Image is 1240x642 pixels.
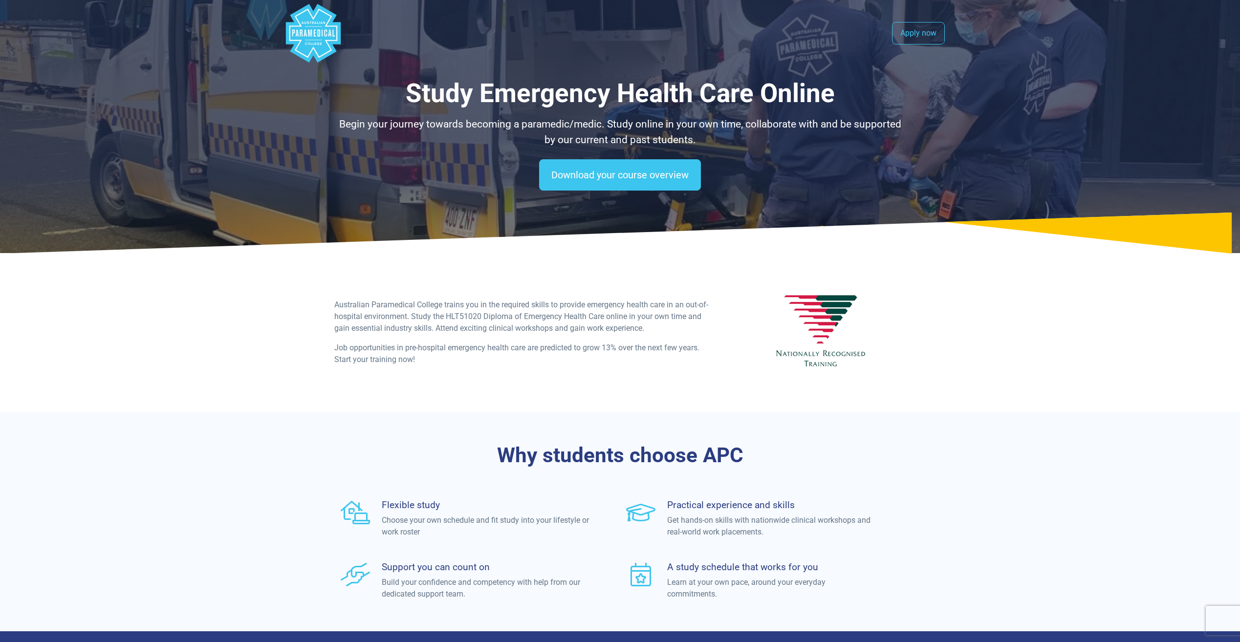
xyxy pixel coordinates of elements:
div: Australian Paramedical College [284,4,343,63]
h3: Why students choose APC [334,443,906,468]
a: Download your course overview [539,159,701,191]
p: Job opportunities in pre-hospital emergency health care are predicted to grow 13% over the next f... [334,342,712,365]
p: Choose your own schedule and fit study into your lifestyle or work roster [382,514,590,538]
h1: Study Emergency Health Care Online [334,78,906,109]
p: Learn at your own pace, around your everyday commitments. [667,577,876,600]
h4: A study schedule that works for you [667,561,876,573]
h4: Support you can count on [382,561,590,573]
p: Australian Paramedical College trains you in the required skills to provide emergency health care... [334,299,712,334]
p: Begin your journey towards becoming a paramedic/medic. Study online in your own time, collaborate... [334,117,906,148]
h4: Practical experience and skills [667,499,876,511]
h4: Flexible study [382,499,590,511]
p: Get hands-on skills with nationwide clinical workshops and real-world work placements. [667,514,876,538]
p: Build your confidence and competency with help from our dedicated support team. [382,577,590,600]
a: Apply now [892,22,945,44]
